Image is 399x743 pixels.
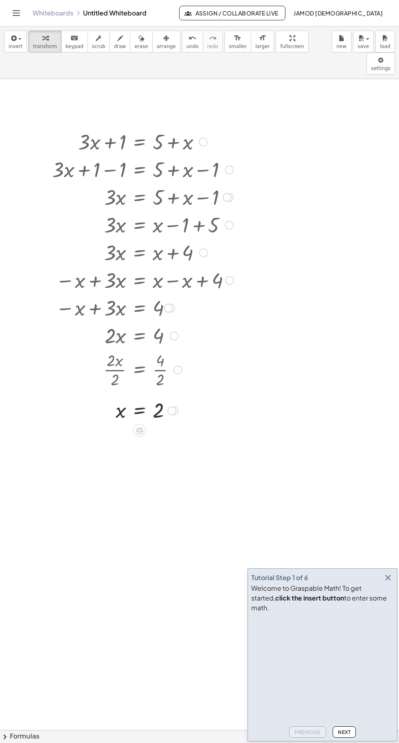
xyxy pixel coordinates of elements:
button: draw [110,31,131,53]
button: undoundo [182,31,203,53]
span: erase [134,44,148,49]
span: redo [207,44,218,49]
div: Welcome to Graspable Math! To get started, to enter some math. [251,583,394,613]
a: Whiteboards [33,9,73,17]
button: fullscreen [276,31,308,53]
span: transform [33,44,57,49]
div: Tutorial Step 1 of 6 [251,573,308,583]
span: fullscreen [280,44,304,49]
span: Assign / Collaborate Live [186,9,278,17]
span: smaller [229,44,247,49]
b: click the insert button [275,594,344,602]
button: load [375,31,395,53]
i: undo [189,33,196,43]
span: load [380,44,390,49]
button: new [332,31,351,53]
div: Apply the same math to both sides of the equation [133,424,146,437]
span: settings [371,66,390,71]
span: undo [186,44,199,49]
span: new [336,44,346,49]
i: redo [209,33,217,43]
button: arrange [152,31,180,53]
button: format_sizelarger [251,31,274,53]
span: Next [338,729,351,735]
button: settings [366,53,395,75]
i: keyboard [70,33,78,43]
button: Assign / Collaborate Live [179,6,285,20]
span: arrange [157,44,176,49]
button: Next [333,726,356,738]
button: keyboardkeypad [61,31,88,53]
span: insert [9,44,22,49]
span: keypad [66,44,83,49]
i: format_size [234,33,241,43]
button: Toggle navigation [10,7,23,20]
button: save [353,31,374,53]
button: transform [28,31,61,53]
span: scrub [92,44,105,49]
span: larger [255,44,270,49]
button: format_sizesmaller [224,31,251,53]
button: jamod [DEMOGRAPHIC_DATA] [287,6,389,20]
button: erase [130,31,152,53]
button: scrub [88,31,110,53]
span: save [357,44,369,49]
button: insert [4,31,27,53]
span: jamod [DEMOGRAPHIC_DATA] [294,9,383,17]
button: redoredo [203,31,223,53]
i: format_size [259,33,266,43]
span: draw [114,44,126,49]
